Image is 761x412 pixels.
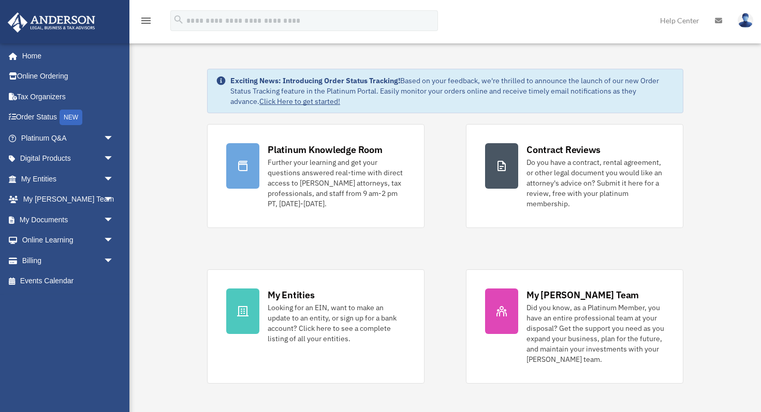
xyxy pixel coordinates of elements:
a: My [PERSON_NAME] Teamarrow_drop_down [7,189,129,210]
img: User Pic [738,13,753,28]
a: Billingarrow_drop_down [7,250,129,271]
a: Order StatusNEW [7,107,129,128]
span: arrow_drop_down [104,169,124,190]
a: Online Learningarrow_drop_down [7,230,129,251]
div: Further your learning and get your questions answered real-time with direct access to [PERSON_NAM... [268,157,405,209]
a: menu [140,18,152,27]
div: My [PERSON_NAME] Team [526,288,639,301]
div: Based on your feedback, we're thrilled to announce the launch of our new Order Status Tracking fe... [230,75,675,106]
div: My Entities [268,288,314,301]
a: Home [7,45,124,66]
span: arrow_drop_down [104,148,124,170]
span: arrow_drop_down [104,128,124,149]
div: Do you have a contract, rental agreement, or other legal document you would like an attorney's ad... [526,157,664,209]
a: Click Here to get started! [259,97,340,106]
span: arrow_drop_down [104,230,124,251]
div: Platinum Knowledge Room [268,143,383,156]
img: Anderson Advisors Platinum Portal [5,12,98,33]
a: Tax Organizers [7,86,129,107]
a: Events Calendar [7,271,129,292]
strong: Exciting News: Introducing Order Status Tracking! [230,76,400,85]
span: arrow_drop_down [104,189,124,210]
span: arrow_drop_down [104,250,124,271]
a: My Entitiesarrow_drop_down [7,169,129,189]
div: Looking for an EIN, want to make an update to an entity, or sign up for a bank account? Click her... [268,302,405,344]
div: NEW [60,110,82,125]
a: My Entities Looking for an EIN, want to make an update to an entity, or sign up for a bank accoun... [207,269,425,384]
a: Platinum Q&Aarrow_drop_down [7,128,129,148]
span: arrow_drop_down [104,209,124,231]
a: My [PERSON_NAME] Team Did you know, as a Platinum Member, you have an entire professional team at... [466,269,683,384]
a: Contract Reviews Do you have a contract, rental agreement, or other legal document you would like... [466,124,683,228]
div: Contract Reviews [526,143,601,156]
i: search [173,14,184,25]
a: Online Ordering [7,66,129,87]
a: Platinum Knowledge Room Further your learning and get your questions answered real-time with dire... [207,124,425,228]
a: My Documentsarrow_drop_down [7,209,129,230]
div: Did you know, as a Platinum Member, you have an entire professional team at your disposal? Get th... [526,302,664,364]
a: Digital Productsarrow_drop_down [7,148,129,169]
i: menu [140,14,152,27]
